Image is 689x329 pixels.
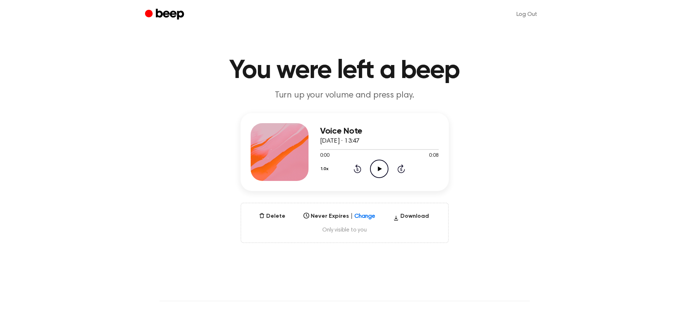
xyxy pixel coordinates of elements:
span: 0:08 [429,152,438,160]
span: 0:00 [320,152,329,160]
button: Delete [256,212,288,221]
p: Turn up your volume and press play. [206,90,484,101]
span: Only visible to you [250,226,439,234]
button: Download [390,212,432,224]
h3: Voice Note [320,126,439,136]
a: Log Out [509,6,544,23]
button: 1.0x [320,163,331,175]
a: Beep [145,8,186,22]
h1: You were left a beep [160,58,530,84]
span: [DATE] · 13:47 [320,138,360,144]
